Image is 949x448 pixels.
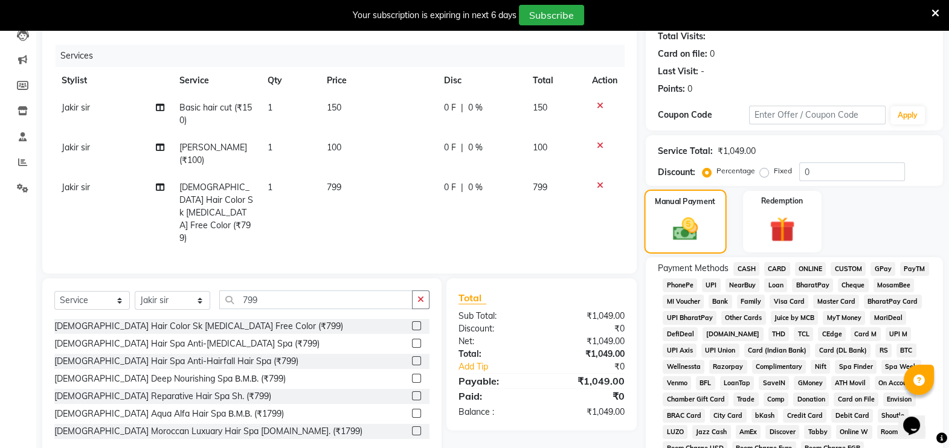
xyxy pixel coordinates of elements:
span: Total [458,292,486,304]
span: Wellnessta [663,360,704,374]
div: Discount: [449,322,542,335]
div: Services [56,45,634,67]
div: Net: [449,335,542,348]
input: Enter Offer / Coupon Code [749,106,886,124]
div: Discount: [658,166,695,179]
span: Jazz Cash [692,425,731,439]
span: LoanTap [720,376,754,390]
span: 0 F [444,141,456,154]
div: ₹0 [557,360,634,373]
div: - [701,65,704,78]
span: UPI Union [701,344,739,357]
span: 1 [268,182,272,193]
span: Chamber Gift Card [663,392,729,406]
span: Room Charge [877,425,926,439]
span: On Account [875,376,917,390]
span: 1 [268,102,272,113]
div: ₹0 [542,389,634,403]
span: Online W [836,425,872,439]
span: UPI M [886,327,912,341]
div: 0 [710,48,715,60]
span: | [461,101,463,114]
span: 0 F [444,101,456,114]
th: Action [585,67,625,94]
span: Card on File [834,392,878,406]
span: UPI [702,278,721,292]
span: Discover [765,425,799,439]
span: | [461,141,463,154]
th: Total [526,67,585,94]
span: BFL [696,376,715,390]
span: LUZO [663,425,687,439]
th: Price [320,67,437,94]
span: [PERSON_NAME] (₹100) [179,142,246,165]
div: [DEMOGRAPHIC_DATA] Hair Color Sk [MEDICAL_DATA] Free Color (₹799) [54,320,343,333]
span: ONLINE [795,262,826,276]
span: Razorpay [709,360,747,374]
iframe: chat widget [898,400,937,436]
span: BharatPay [792,278,833,292]
span: 100 [327,142,341,153]
span: Venmo [663,376,691,390]
span: MosamBee [873,278,915,292]
span: 0 % [468,141,483,154]
th: Disc [437,67,525,94]
div: Your subscription is expiring in next 6 days [353,9,516,22]
div: ₹1,049.00 [542,374,634,388]
span: Visa Card [770,295,808,309]
span: SaveIN [759,376,789,390]
span: Credit Card [783,409,826,423]
div: ₹1,049.00 [542,310,634,322]
div: Last Visit: [658,65,698,78]
span: MI Voucher [663,295,704,309]
span: Basic hair cut (₹150) [179,102,251,126]
div: ₹1,049.00 [542,335,634,348]
label: Percentage [716,165,755,176]
span: CARD [764,262,790,276]
span: Other Cards [721,311,766,325]
span: Complimentary [752,360,806,374]
div: [DEMOGRAPHIC_DATA] Hair Spa Anti-Hairfall Hair Spa (₹799) [54,355,298,368]
span: RS [875,344,892,357]
span: 150 [533,102,547,113]
span: NearBuy [725,278,760,292]
div: [DEMOGRAPHIC_DATA] Reparative Hair Spa Sh. (₹799) [54,390,271,403]
span: THD [768,327,790,341]
div: ₹1,049.00 [718,145,756,158]
div: ₹0 [542,322,634,335]
span: CUSTOM [831,262,866,276]
span: MyT Money [823,311,865,325]
span: 1 [268,142,272,153]
span: Card (DL Bank) [815,344,870,357]
span: Envision [883,392,916,406]
span: Nift [811,360,830,374]
div: ₹1,049.00 [542,348,634,360]
span: UPI BharatPay [663,311,716,325]
div: Total Visits: [658,30,706,43]
span: 100 [533,142,547,153]
span: 799 [533,182,547,193]
th: Service [172,67,260,94]
div: Balance : [449,406,542,418]
span: Debit Card [831,409,873,423]
div: 0 [687,83,692,95]
span: Shoutlo [878,409,909,423]
span: BTC [896,344,916,357]
th: Stylist [54,67,172,94]
span: PayTM [900,262,929,276]
span: AmEx [736,425,761,439]
span: Jakir sir [62,142,90,153]
span: PhonePe [663,278,697,292]
span: 0 F [444,181,456,194]
span: | [461,181,463,194]
div: ₹1,049.00 [542,406,634,418]
button: Subscribe [519,5,584,25]
a: Add Tip [449,360,557,373]
span: Card (Indian Bank) [744,344,811,357]
span: ATH Movil [831,376,870,390]
span: Donation [793,392,829,406]
label: Manual Payment [655,196,715,207]
span: Card M [851,327,881,341]
span: Jakir sir [62,102,90,113]
span: TCL [794,327,813,341]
